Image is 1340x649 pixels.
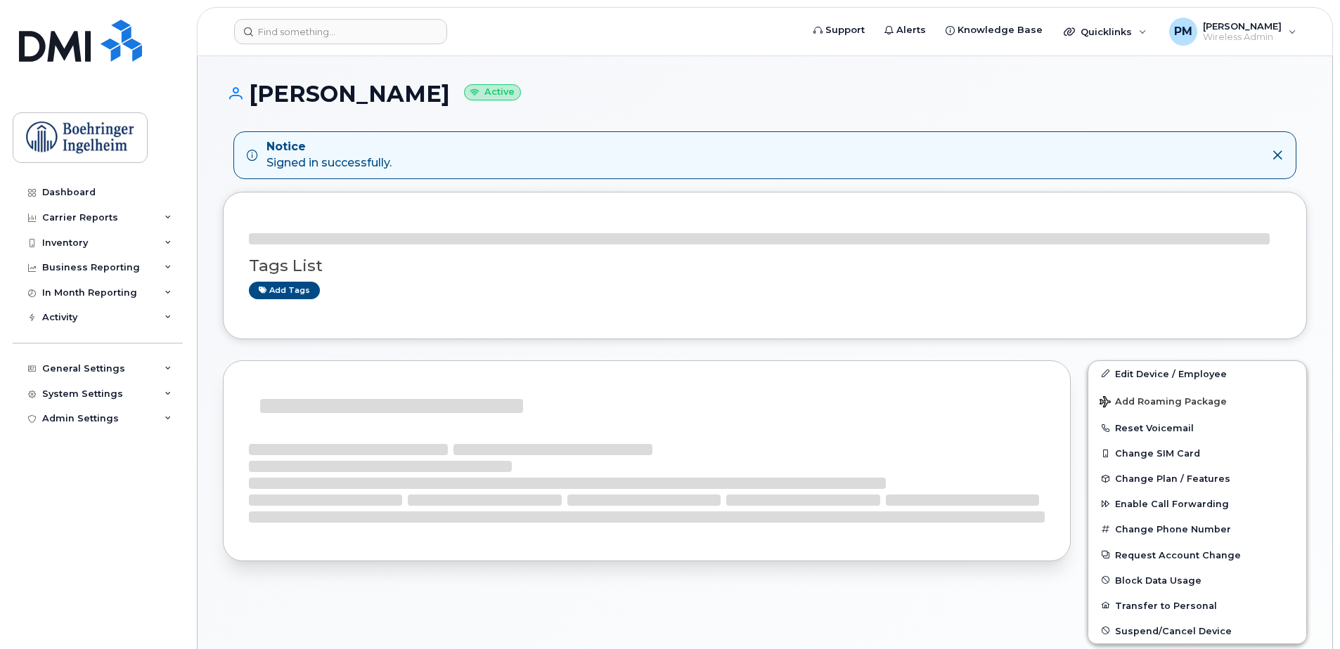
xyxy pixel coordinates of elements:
[266,139,392,171] div: Signed in successfully.
[1088,466,1306,491] button: Change Plan / Features
[1088,618,1306,643] button: Suspend/Cancel Device
[464,84,521,100] small: Active
[1088,593,1306,618] button: Transfer to Personal
[223,81,1307,106] h1: [PERSON_NAME]
[1115,473,1230,484] span: Change Plan / Features
[1088,491,1306,516] button: Enable Call Forwarding
[1115,499,1229,509] span: Enable Call Forwarding
[1115,625,1232,636] span: Suspend/Cancel Device
[1100,396,1227,409] span: Add Roaming Package
[266,139,392,155] strong: Notice
[249,257,1281,275] h3: Tags List
[1088,516,1306,542] button: Change Phone Number
[1088,361,1306,386] a: Edit Device / Employee
[249,282,320,299] a: Add tags
[1088,568,1306,593] button: Block Data Usage
[1088,542,1306,568] button: Request Account Change
[1088,440,1306,466] button: Change SIM Card
[1088,386,1306,415] button: Add Roaming Package
[1088,415,1306,440] button: Reset Voicemail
